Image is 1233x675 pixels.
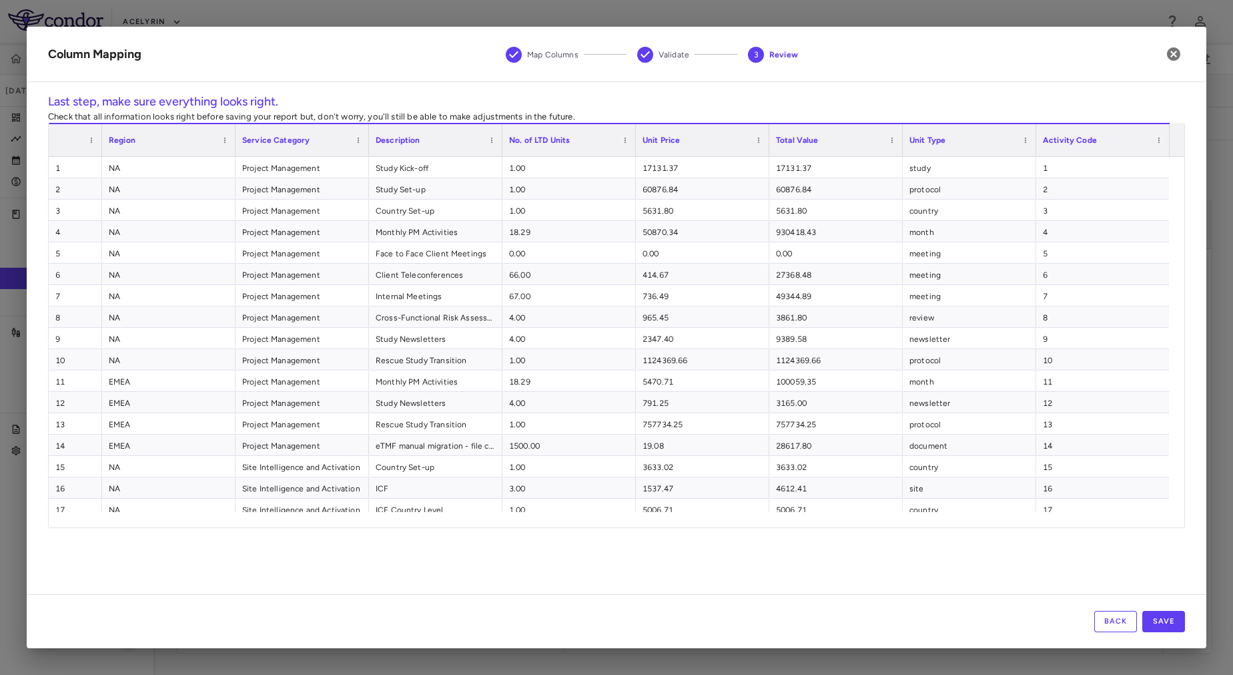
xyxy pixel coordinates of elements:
div: 2 [49,178,102,199]
div: Country Set-up [369,456,502,477]
span: Region [109,136,135,145]
div: 414.67 [636,264,769,284]
div: 9 [1036,328,1170,349]
div: month [903,371,1036,391]
div: 5470.71 [636,371,769,391]
button: Review [737,31,809,79]
div: 2 [1036,178,1170,199]
div: 60876.84 [769,178,903,199]
div: 66.00 [502,264,636,284]
div: 3.00 [502,477,636,498]
span: Service Category [242,136,310,145]
div: Face to Face Client Meetings [369,242,502,263]
div: meeting [903,242,1036,263]
div: 1.00 [502,499,636,519]
div: 3633.02 [769,456,903,477]
div: 5631.80 [636,200,769,220]
div: Column Mapping [48,45,141,63]
div: NA [102,477,236,498]
p: Check that all information looks right before saving your report but, don't worry, you'll still b... [48,111,1185,123]
button: Back [1094,611,1137,632]
div: 1.00 [502,349,636,370]
div: 3861.80 [769,306,903,327]
div: 6 [1036,264,1170,284]
div: 1.00 [502,200,636,220]
div: 7 [1036,285,1170,306]
div: 13 [49,413,102,434]
div: NA [102,285,236,306]
div: 5006.71 [769,499,903,519]
div: site [903,477,1036,498]
div: meeting [903,285,1036,306]
div: Project Management [236,306,369,327]
div: meeting [903,264,1036,284]
div: protocol [903,413,1036,434]
text: 3 [753,50,758,59]
div: 5 [1036,242,1170,263]
div: Project Management [236,435,369,455]
div: NA [102,242,236,263]
div: 757734.25 [636,413,769,434]
div: 1.00 [502,157,636,178]
span: Map Columns [527,49,578,61]
div: NA [102,157,236,178]
div: 791.25 [636,392,769,413]
span: Validate [659,49,689,61]
div: ICF Country Level [369,499,502,519]
div: 18.29 [502,221,636,242]
div: 2347.40 [636,328,769,349]
div: 17131.37 [769,157,903,178]
div: Project Management [236,264,369,284]
div: review [903,306,1036,327]
div: 16 [1036,477,1170,498]
div: month [903,221,1036,242]
div: Project Management [236,371,369,391]
div: 12 [1036,392,1170,413]
span: Review [769,49,798,61]
div: Rescue Study Transition [369,349,502,370]
div: 1500.00 [502,435,636,455]
div: Project Management [236,413,369,434]
div: Project Management [236,178,369,199]
div: 28617.80 [769,435,903,455]
div: 14 [49,435,102,455]
div: 0.00 [636,242,769,263]
span: Unit Type [909,136,945,145]
div: 7 [49,285,102,306]
div: Study Kick-off [369,157,502,178]
div: country [903,200,1036,220]
div: 3 [49,200,102,220]
div: 13 [1036,413,1170,434]
div: 100059.35 [769,371,903,391]
div: 930418.43 [769,221,903,242]
div: Site Intelligence and Activation [236,456,369,477]
div: 5 [49,242,102,263]
div: 3165.00 [769,392,903,413]
div: ICF [369,477,502,498]
div: Project Management [236,157,369,178]
span: Unit Price [643,136,681,145]
div: 16 [49,477,102,498]
div: 4.00 [502,328,636,349]
button: Validate [627,31,700,79]
div: NA [102,221,236,242]
div: Project Management [236,242,369,263]
div: Site Intelligence and Activation [236,477,369,498]
div: Project Management [236,221,369,242]
div: protocol [903,349,1036,370]
div: 12 [49,392,102,413]
h6: Last step, make sure everything looks right. [48,93,1185,111]
div: 4 [1036,221,1170,242]
div: EMEA [102,392,236,413]
div: 0.00 [769,242,903,263]
div: 8 [1036,306,1170,327]
span: Description [376,136,420,145]
div: 4.00 [502,392,636,413]
div: NA [102,349,236,370]
div: NA [102,328,236,349]
div: 10 [1036,349,1170,370]
div: 19.08 [636,435,769,455]
div: 1.00 [502,178,636,199]
div: 736.49 [636,285,769,306]
div: Monthly PM Activities [369,221,502,242]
